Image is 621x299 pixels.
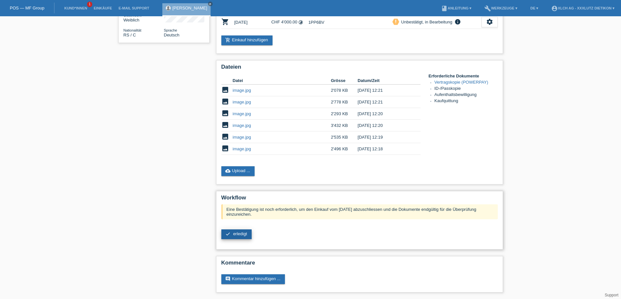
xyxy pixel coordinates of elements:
[435,80,488,85] a: Vertragskopie (POWERPAY)
[441,5,448,12] i: book
[551,5,558,12] i: account_circle
[358,108,411,120] td: [DATE] 12:20
[527,6,541,10] a: DE ▾
[271,16,308,29] td: CHF 4'000.00
[358,120,411,131] td: [DATE] 12:20
[233,88,251,93] a: image.jpg
[221,144,229,152] i: image
[221,195,498,204] h2: Workflow
[454,19,462,25] i: info
[61,6,90,10] a: Kund*innen
[486,18,493,25] i: settings
[331,77,358,85] th: Grösse
[172,6,207,10] a: [PERSON_NAME]
[221,166,255,176] a: cloud_uploadUpload ...
[233,135,251,140] a: image.jpg
[221,18,229,26] i: POSP00026527
[331,96,358,108] td: 2'778 KB
[124,28,141,32] span: Nationalität
[164,33,180,37] span: Deutsch
[115,6,153,10] a: E-Mail Support
[435,98,498,104] li: Kaufquittung
[358,85,411,96] td: [DATE] 12:21
[208,2,213,6] a: close
[221,121,229,129] i: image
[233,231,247,236] span: erledigt
[331,108,358,120] td: 2'293 KB
[331,120,358,131] td: 3'432 KB
[435,86,498,92] li: ID-/Passkopie
[358,77,411,85] th: Datum/Zeit
[221,98,229,105] i: image
[221,229,252,239] a: check erledigt
[233,146,251,151] a: image.jpg
[209,2,212,6] i: close
[225,231,230,237] i: check
[221,64,498,74] h2: Dateien
[435,92,498,98] li: Aufenthaltsbewilligung
[399,19,452,25] div: Unbestätigt, in Bearbeitung
[87,2,92,7] span: 1
[481,6,521,10] a: buildWerkzeuge ▾
[221,204,498,219] div: Eine Bestätigung ist noch erforderlich, um den Einkauf vom [DATE] abzuschliessen und die Dokument...
[233,77,331,85] th: Datei
[308,16,392,29] td: 1PP6BV
[605,293,618,297] a: Support
[358,96,411,108] td: [DATE] 12:21
[225,37,230,43] i: add_shopping_cart
[233,111,251,116] a: image.jpg
[438,6,475,10] a: bookAnleitung ▾
[331,131,358,143] td: 2'535 KB
[484,5,491,12] i: build
[225,276,230,281] i: comment
[331,85,358,96] td: 2'078 KB
[358,143,411,155] td: [DATE] 12:18
[221,109,229,117] i: image
[124,33,136,37] span: Serbien / C / 27.08.2017
[233,123,251,128] a: image.jpg
[221,274,285,284] a: commentKommentar hinzufügen ...
[233,100,251,104] a: image.jpg
[225,168,230,173] i: cloud_upload
[429,74,498,78] h4: Erforderliche Dokumente
[548,6,618,10] a: account_circleXLCH AG - XXXLutz Dietikon ▾
[221,260,498,269] h2: Kommentare
[10,6,44,10] a: POS — MF Group
[234,16,272,29] td: [DATE]
[331,143,358,155] td: 2'496 KB
[124,13,164,22] div: Weiblich
[164,28,177,32] span: Sprache
[358,131,411,143] td: [DATE] 12:19
[221,35,273,45] a: add_shopping_cartEinkauf hinzufügen
[393,19,398,24] i: priority_high
[221,133,229,141] i: image
[298,20,303,25] i: 12 Raten
[90,6,115,10] a: Einkäufe
[221,86,229,94] i: image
